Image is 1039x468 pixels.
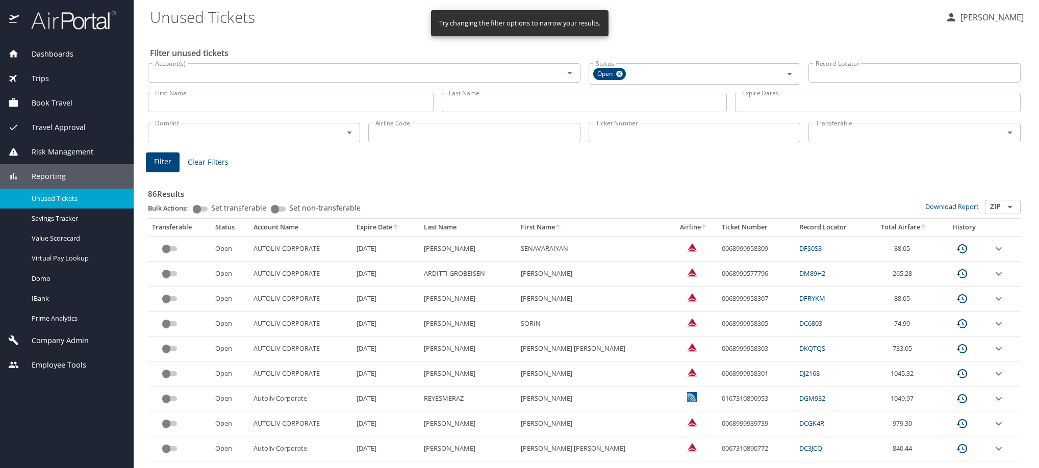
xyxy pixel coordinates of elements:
[555,224,562,231] button: sort
[687,442,697,452] img: Delta Airlines
[799,244,822,253] a: DFS0S3
[993,243,1005,255] button: expand row
[718,386,795,411] td: 0167310890953
[920,224,927,231] button: sort
[517,436,670,461] td: [PERSON_NAME] [PERSON_NAME]
[19,48,73,60] span: Dashboards
[249,311,353,336] td: AUTOLIV CORPORATE
[782,67,797,81] button: Open
[249,219,353,236] th: Account Name
[799,444,822,453] a: DC3JCQ
[249,236,353,261] td: AUTOLIV CORPORATE
[249,436,353,461] td: Autoliv Corporate
[392,224,399,231] button: sort
[150,45,1023,61] h2: Filter unused tickets
[868,361,940,386] td: 1045.32
[517,336,670,361] td: [PERSON_NAME] [PERSON_NAME]
[188,156,229,169] span: Clear Filters
[249,336,353,361] td: AUTOLIV CORPORATE
[593,68,626,80] div: Open
[352,262,420,287] td: [DATE]
[718,436,795,461] td: 0067310890772
[211,386,249,411] td: Open
[718,236,795,261] td: 0068999958309
[868,436,940,461] td: 840.44
[868,262,940,287] td: 265.28
[687,367,697,377] img: Delta Airlines
[249,386,353,411] td: Autoliv Corporate
[957,11,1024,23] p: [PERSON_NAME]
[249,361,353,386] td: AUTOLIV CORPORATE
[352,219,420,236] th: Expire Date
[687,392,697,402] img: United Airlines
[940,219,989,236] th: History
[799,319,822,328] a: DC6803
[211,219,249,236] th: Status
[993,293,1005,305] button: expand row
[211,336,249,361] td: Open
[249,262,353,287] td: AUTOLIV CORPORATE
[799,419,824,428] a: DCGK4R
[352,411,420,436] td: [DATE]
[211,262,249,287] td: Open
[563,66,577,80] button: Open
[211,204,266,212] span: Set transferable
[211,311,249,336] td: Open
[868,287,940,311] td: 88.05
[420,219,517,236] th: Last Name
[352,311,420,336] td: [DATE]
[352,386,420,411] td: [DATE]
[19,171,66,182] span: Reporting
[868,386,940,411] td: 1049.97
[148,203,196,213] p: Bulk Actions:
[32,294,121,303] span: IBank
[19,122,86,133] span: Travel Approval
[993,343,1005,355] button: expand row
[993,443,1005,455] button: expand row
[420,311,517,336] td: [PERSON_NAME]
[352,436,420,461] td: [DATE]
[868,219,940,236] th: Total Airfare
[152,223,207,232] div: Transferable
[868,311,940,336] td: 74.99
[146,152,180,172] button: Filter
[352,287,420,311] td: [DATE]
[289,204,361,212] span: Set non-transferable
[184,153,233,172] button: Clear Filters
[795,219,868,236] th: Record Locator
[19,73,49,84] span: Trips
[420,287,517,311] td: [PERSON_NAME]
[687,242,697,252] img: Delta Airlines
[342,125,357,140] button: Open
[20,10,116,30] img: airportal-logo.png
[420,361,517,386] td: [PERSON_NAME]
[687,342,697,352] img: Delta Airlines
[211,436,249,461] td: Open
[19,146,93,158] span: Risk Management
[420,262,517,287] td: ARDITTI GROBEISEN
[701,224,708,231] button: sort
[211,236,249,261] td: Open
[19,97,72,109] span: Book Travel
[799,369,820,378] a: DJ2168
[670,219,718,236] th: Airline
[352,336,420,361] td: [DATE]
[517,262,670,287] td: [PERSON_NAME]
[32,274,121,283] span: Domo
[249,411,353,436] td: AUTOLIV CORPORATE
[517,311,670,336] td: SORIN
[211,361,249,386] td: Open
[439,13,600,33] div: Try changing the filter options to narrow your results.
[9,10,20,30] img: icon-airportal.png
[517,219,670,236] th: First Name
[1003,200,1017,214] button: Open
[517,287,670,311] td: [PERSON_NAME]
[941,8,1028,27] button: [PERSON_NAME]
[993,418,1005,430] button: expand row
[32,253,121,263] span: Virtual Pay Lookup
[211,411,249,436] td: Open
[718,287,795,311] td: 0068999958307
[718,336,795,361] td: 0068999958303
[687,317,697,327] img: Delta Airlines
[150,1,937,33] h1: Unused Tickets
